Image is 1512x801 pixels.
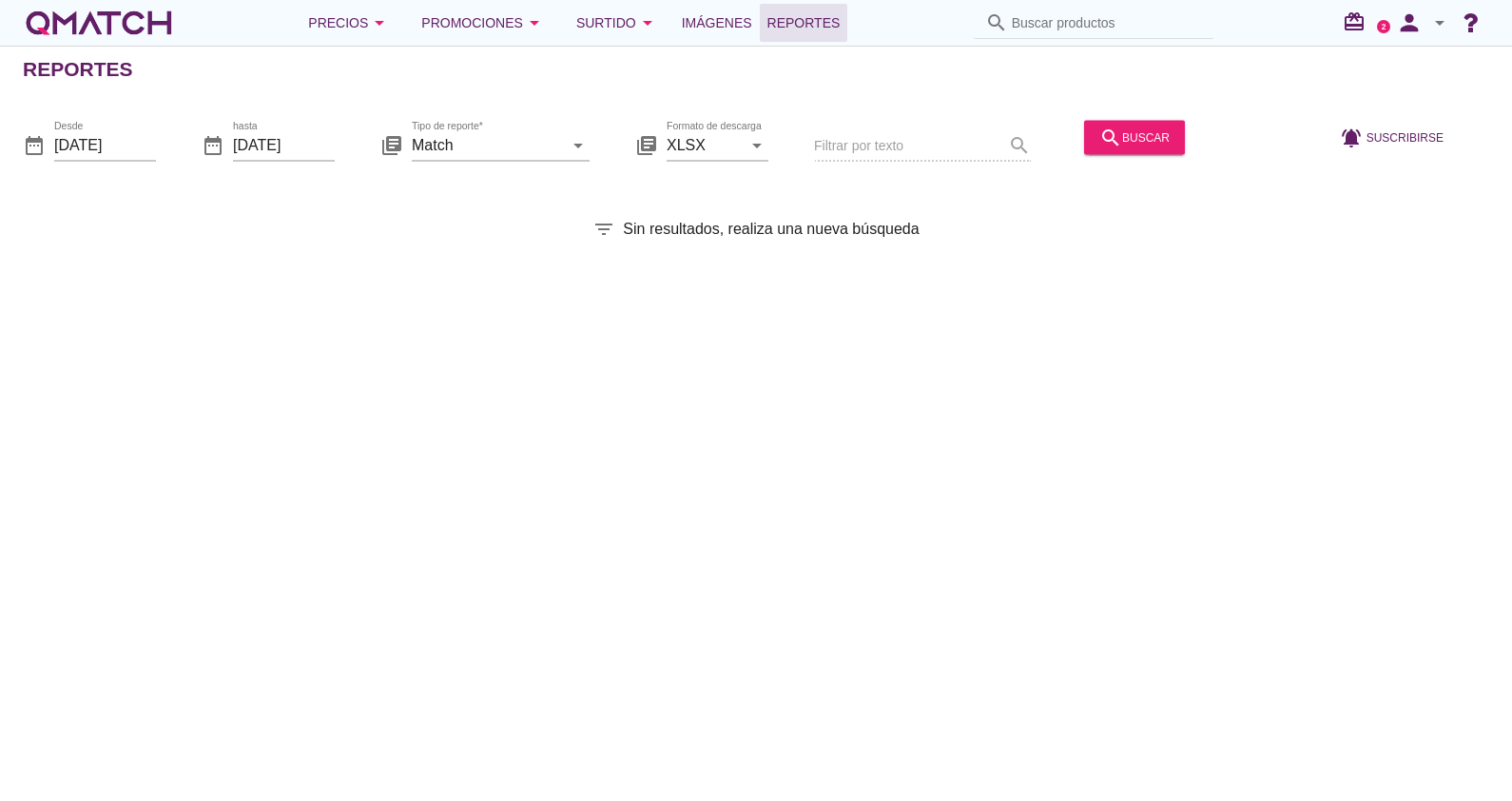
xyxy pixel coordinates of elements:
[1099,126,1122,148] i: search
[1099,126,1170,148] div: buscar
[636,11,659,34] i: arrow_drop_down
[576,11,659,34] div: Surtido
[561,4,674,42] button: Surtido
[1390,10,1428,36] i: person
[667,129,742,160] input: Formato de descarga
[308,11,391,34] div: Precios
[1367,128,1444,146] span: Suscribirse
[54,129,156,160] input: Desde
[567,133,590,156] i: arrow_drop_down
[767,11,841,34] span: Reportes
[23,54,133,85] h2: Reportes
[23,133,46,156] i: date_range
[23,4,175,42] a: white-qmatch-logo
[523,11,546,34] i: arrow_drop_down
[760,4,848,42] a: Reportes
[1084,120,1185,154] button: buscar
[1340,126,1367,148] i: notifications_active
[623,218,919,241] span: Sin resultados, realiza una nueva búsqueda
[233,129,335,160] input: hasta
[682,11,752,34] span: Imágenes
[1343,10,1373,33] i: redeem
[421,11,546,34] div: Promociones
[202,133,224,156] i: date_range
[1012,8,1202,38] input: Buscar productos
[746,133,768,156] i: arrow_drop_down
[1325,120,1459,154] button: Suscribirse
[368,11,391,34] i: arrow_drop_down
[412,129,563,160] input: Tipo de reporte*
[674,4,760,42] a: Imágenes
[1377,20,1390,33] a: 2
[985,11,1008,34] i: search
[293,4,406,42] button: Precios
[635,133,658,156] i: library_books
[406,4,561,42] button: Promociones
[380,133,403,156] i: library_books
[1382,22,1386,30] text: 2
[1428,11,1451,34] i: arrow_drop_down
[592,218,615,241] i: filter_list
